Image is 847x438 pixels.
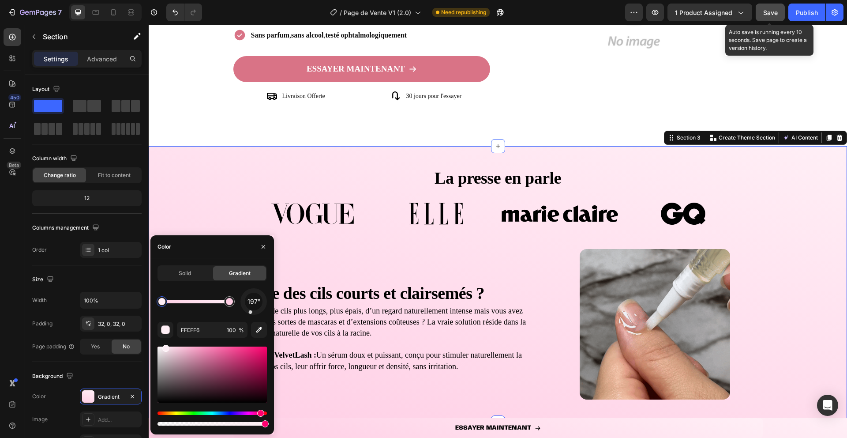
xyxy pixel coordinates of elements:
[98,416,139,424] div: Add...
[340,8,342,17] span: /
[476,178,593,200] img: gempages_581027082344071688-c7e78d7a-e839-4452-abd2-4c4bb098b085.png
[149,25,847,438] iframe: Design area
[796,8,818,17] div: Publish
[570,109,626,117] p: Create Theme Section
[157,243,171,251] div: Color
[675,8,732,17] span: 1 product assigned
[307,399,382,408] p: ESSAYER MAINTENANT
[32,393,46,400] div: Color
[4,4,66,21] button: 7
[257,68,313,75] span: 30 jours pour l'essayer
[86,325,385,347] p: Un sérum doux et puissant, conçu pour stimuler naturellement la pousse de vos cils, leur offrir f...
[98,171,131,179] span: Fit to content
[179,269,191,277] span: Solid
[817,395,838,416] div: Open Intercom Messenger
[632,108,671,118] button: AI Content
[353,178,469,200] img: gempages_581027082344071688-45d1a7ee-d05c-4675-83b7-61f8c28b5f06.png
[32,153,79,165] div: Column width
[133,67,176,76] p: Livraison Offerte
[44,54,68,64] p: Settings
[166,4,202,21] div: Undo/Redo
[32,246,47,254] div: Order
[286,144,412,162] strong: La presse en parle
[106,178,222,200] img: gempages_581027082344071688-5fd1feea-52ba-48e7-81f9-9efdb13d2d72.svg
[247,296,260,307] span: 197°
[98,393,124,401] div: Gradient
[441,8,486,16] span: Need republishing
[229,269,251,277] span: Gradient
[229,178,346,200] img: gempages_581027082344071688-61d8efcc-ce36-4362-a676-54744ac72588.svg
[32,415,48,423] div: Image
[8,94,21,101] div: 450
[58,7,62,18] p: 7
[32,296,47,304] div: Width
[158,39,256,49] strong: ESSAYER MAINTENANT
[87,54,117,64] p: Advanced
[91,343,100,351] span: Yes
[239,326,244,334] span: %
[526,109,554,117] div: Section 3
[431,224,581,375] img: a460c0c03f3259c7cbe368ffdc3b2109.gif
[7,162,21,169] div: Beta
[86,259,336,278] strong: Marre des cils courts et clairsemés ?
[344,8,411,17] span: Page de Vente V1 (2.0)
[177,322,223,338] input: Eg: FFFFFF
[32,343,75,351] div: Page padding
[86,281,385,314] p: Vous rêvez de cils plus longs, plus épais, d’un regard naturellement intense mais vous avez essay...
[32,370,75,382] div: Background
[98,320,139,328] div: 32, 0, 32, 0
[32,274,56,286] div: Size
[667,4,752,21] button: 1 product assigned
[98,246,139,254] div: 1 col
[85,393,614,413] a: ESSAYER MAINTENANT
[157,412,267,415] div: Hue
[32,222,101,234] div: Columns management
[788,4,825,21] button: Publish
[763,9,778,16] span: Save
[44,171,76,179] span: Change ratio
[80,292,141,308] input: Auto
[32,83,62,95] div: Layout
[86,326,168,335] strong: La solution VelvetLash :
[32,320,52,328] div: Padding
[756,4,785,21] button: Save
[123,343,130,351] span: No
[43,31,115,42] p: Section
[34,192,140,204] div: 12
